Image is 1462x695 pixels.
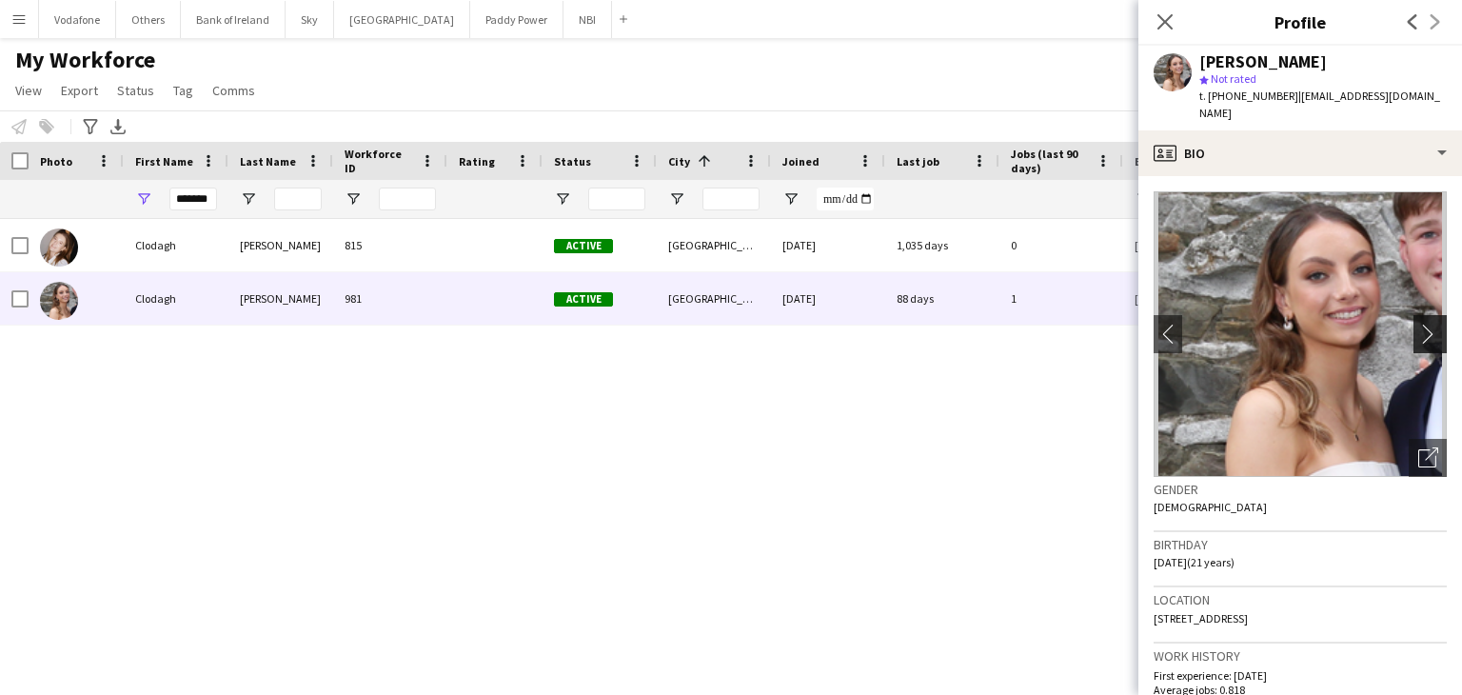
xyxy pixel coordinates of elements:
div: [PERSON_NAME] [228,219,333,271]
button: Open Filter Menu [668,190,685,208]
span: Last Name [240,154,296,169]
div: 815 [333,219,447,271]
div: [GEOGRAPHIC_DATA] [657,219,771,271]
button: Open Filter Menu [345,190,362,208]
button: Others [116,1,181,38]
img: Clodagh O’ Callaghan [40,282,78,320]
button: Open Filter Menu [135,190,152,208]
h3: Work history [1154,647,1447,665]
button: Sky [286,1,334,38]
p: First experience: [DATE] [1154,668,1447,683]
span: Active [554,292,613,307]
span: [STREET_ADDRESS] [1154,611,1248,625]
span: Photo [40,154,72,169]
a: Status [109,78,162,103]
button: Open Filter Menu [240,190,257,208]
div: [GEOGRAPHIC_DATA] [657,272,771,325]
button: Paddy Power [470,1,563,38]
a: Export [53,78,106,103]
h3: Birthday [1154,536,1447,553]
span: Not rated [1211,71,1256,86]
span: Last job [897,154,939,169]
span: City [668,154,690,169]
input: Status Filter Input [588,188,645,210]
a: Tag [166,78,201,103]
span: Jobs (last 90 days) [1011,147,1089,175]
h3: Gender [1154,481,1447,498]
h3: Profile [1138,10,1462,34]
div: Open photos pop-in [1409,439,1447,477]
span: Workforce ID [345,147,413,175]
div: Clodagh [124,219,228,271]
span: Status [117,82,154,99]
button: Bank of Ireland [181,1,286,38]
span: Comms [212,82,255,99]
button: [GEOGRAPHIC_DATA] [334,1,470,38]
button: Open Filter Menu [1135,190,1152,208]
span: [DATE] (21 years) [1154,555,1235,569]
span: View [15,82,42,99]
input: Joined Filter Input [817,188,874,210]
div: [PERSON_NAME] [228,272,333,325]
div: 1,035 days [885,219,999,271]
img: Clodagh Barry [40,228,78,267]
input: City Filter Input [702,188,760,210]
button: Open Filter Menu [554,190,571,208]
button: Vodafone [39,1,116,38]
app-action-btn: Advanced filters [79,115,102,138]
span: Tag [173,82,193,99]
div: Clodagh [124,272,228,325]
input: Workforce ID Filter Input [379,188,436,210]
button: NBI [563,1,612,38]
div: 981 [333,272,447,325]
span: Rating [459,154,495,169]
div: 0 [999,219,1123,271]
span: Joined [782,154,820,169]
img: Crew avatar or photo [1154,191,1447,477]
h3: Location [1154,591,1447,608]
a: Comms [205,78,263,103]
span: [DEMOGRAPHIC_DATA] [1154,500,1267,514]
span: My Workforce [15,46,155,74]
div: 1 [999,272,1123,325]
span: | [EMAIL_ADDRESS][DOMAIN_NAME] [1199,89,1440,120]
input: First Name Filter Input [169,188,217,210]
span: t. [PHONE_NUMBER] [1199,89,1298,103]
app-action-btn: Export XLSX [107,115,129,138]
div: [DATE] [771,272,885,325]
div: Bio [1138,130,1462,176]
a: View [8,78,49,103]
div: 88 days [885,272,999,325]
input: Last Name Filter Input [274,188,322,210]
span: First Name [135,154,193,169]
span: Email [1135,154,1165,169]
span: Status [554,154,591,169]
div: [PERSON_NAME] [1199,53,1327,70]
span: Export [61,82,98,99]
span: Active [554,239,613,253]
div: [DATE] [771,219,885,271]
button: Open Filter Menu [782,190,800,208]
